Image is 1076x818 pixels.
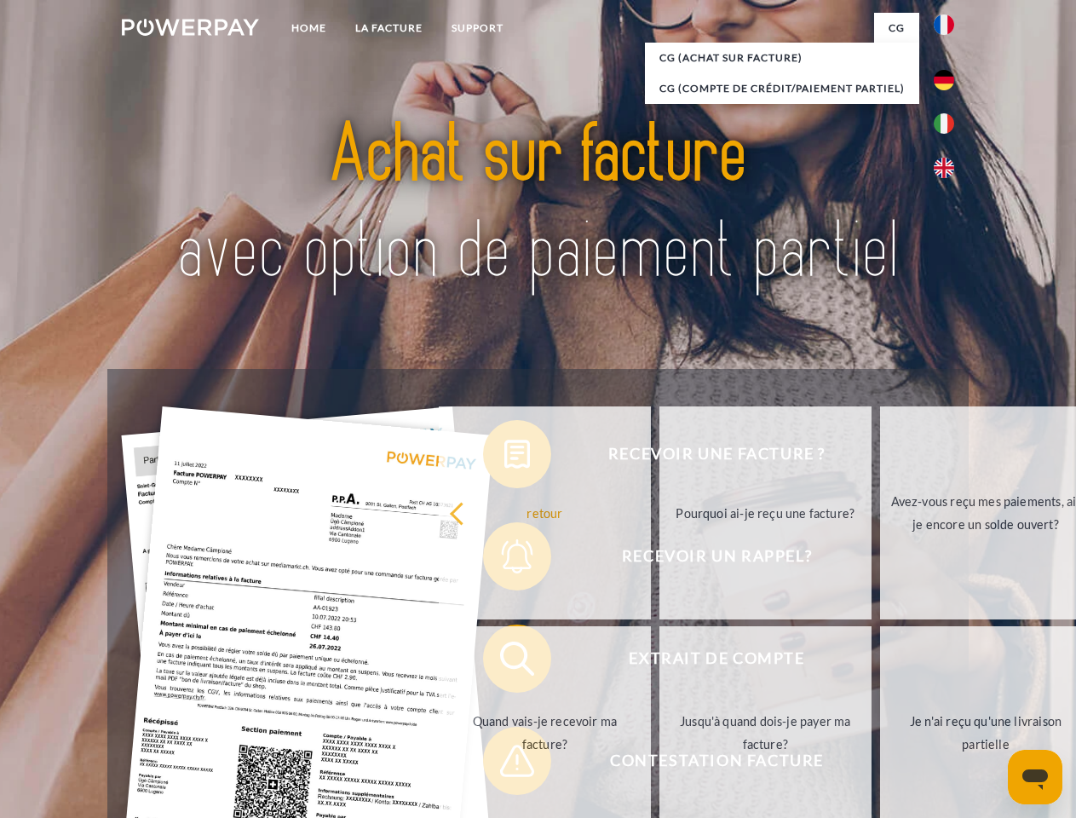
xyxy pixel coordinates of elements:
div: Pourquoi ai-je reçu une facture? [670,501,861,524]
a: CG (Compte de crédit/paiement partiel) [645,73,919,104]
div: retour [449,501,641,524]
a: Home [277,13,341,43]
img: logo-powerpay-white.svg [122,19,259,36]
div: Jusqu'à quand dois-je payer ma facture? [670,710,861,756]
a: LA FACTURE [341,13,437,43]
div: Quand vais-je recevoir ma facture? [449,710,641,756]
a: CG [874,13,919,43]
img: title-powerpay_fr.svg [163,82,913,326]
img: fr [934,14,954,35]
iframe: Bouton de lancement de la fenêtre de messagerie [1008,750,1062,804]
img: it [934,113,954,134]
a: Support [437,13,518,43]
a: CG (achat sur facture) [645,43,919,73]
img: en [934,158,954,178]
img: de [934,70,954,90]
